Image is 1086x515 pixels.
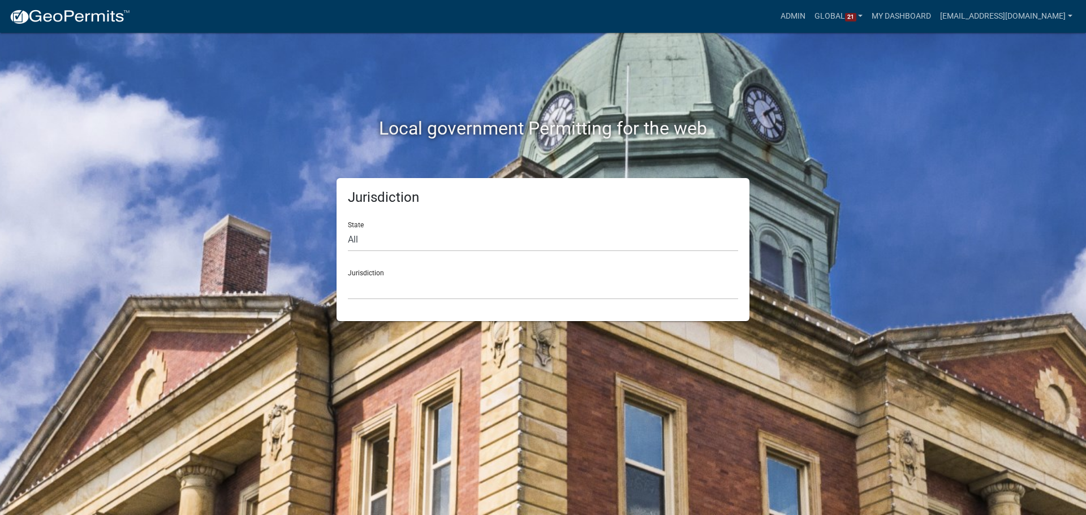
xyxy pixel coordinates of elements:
span: 21 [845,13,856,22]
h5: Jurisdiction [348,189,738,206]
h2: Local government Permitting for the web [229,118,857,139]
a: My Dashboard [867,6,936,27]
a: Global21 [810,6,868,27]
a: [EMAIL_ADDRESS][DOMAIN_NAME] [936,6,1077,27]
a: Admin [776,6,810,27]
